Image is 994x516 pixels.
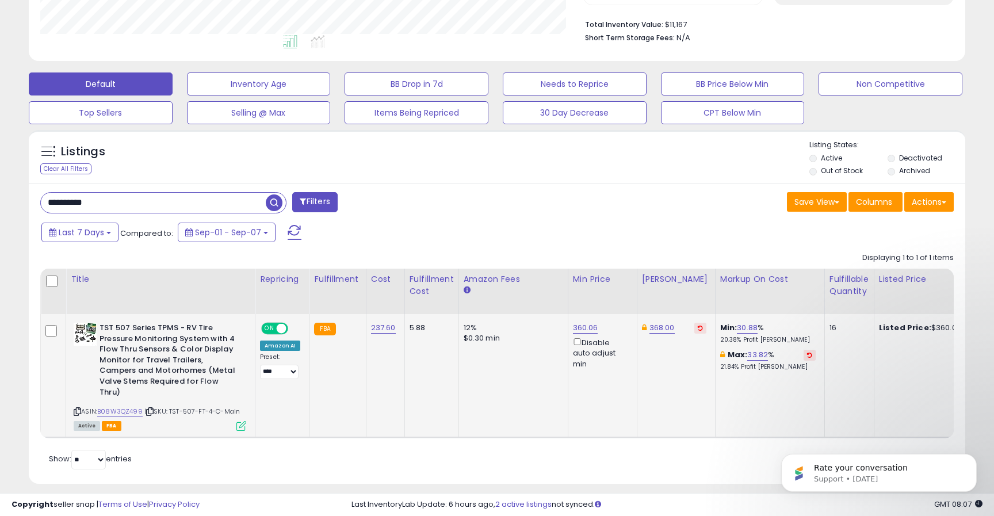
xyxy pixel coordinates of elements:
b: Total Inventory Value: [585,20,663,29]
b: Short Term Storage Fees: [585,33,675,43]
span: FBA [102,421,121,431]
label: Active [821,153,842,163]
strong: Copyright [12,499,53,510]
a: Terms of Use [98,499,147,510]
div: 12% [464,323,559,333]
span: Columns [856,196,892,208]
div: ASIN: [74,323,246,430]
img: 5118I8smyWL._SL40_.jpg [74,323,97,346]
span: Show: entries [49,453,132,464]
span: All listings currently available for purchase on Amazon [74,421,100,431]
div: Min Price [573,273,632,285]
p: Listing States: [809,140,965,151]
span: Compared to: [120,228,173,239]
button: Save View [787,192,847,212]
button: Non Competitive [819,72,962,95]
div: Cost [371,273,400,285]
a: 360.06 [573,322,598,334]
button: BB Price Below Min [661,72,805,95]
span: Last 7 Days [59,227,104,238]
div: % [720,350,816,371]
a: 2 active listings [495,499,552,510]
div: Repricing [260,273,304,285]
p: 21.84% Profit [PERSON_NAME] [720,363,816,371]
button: Needs to Reprice [503,72,647,95]
div: 5.88 [410,323,450,333]
span: ON [262,324,277,334]
th: The percentage added to the cost of goods (COGS) that forms the calculator for Min & Max prices. [715,269,824,314]
button: Columns [848,192,903,212]
div: Amazon AI [260,341,300,351]
a: Privacy Policy [149,499,200,510]
div: $360.06 [879,323,974,333]
div: Preset: [260,353,300,379]
div: $0.30 min [464,333,559,343]
button: Top Sellers [29,101,173,124]
b: Min: [720,322,737,333]
a: 33.82 [747,349,768,361]
small: Amazon Fees. [464,285,471,296]
div: Disable auto adjust min [573,336,628,369]
span: N/A [676,32,690,43]
div: Listed Price [879,273,978,285]
a: 368.00 [649,322,675,334]
div: Displaying 1 to 1 of 1 items [862,253,954,263]
a: B08W3QZ499 [97,407,143,416]
label: Deactivated [899,153,942,163]
button: Actions [904,192,954,212]
span: OFF [286,324,305,334]
button: Sep-01 - Sep-07 [178,223,276,242]
div: Clear All Filters [40,163,91,174]
li: $11,167 [585,17,945,30]
div: Amazon Fees [464,273,563,285]
b: Max: [728,349,748,360]
button: Filters [292,192,337,212]
div: [PERSON_NAME] [642,273,710,285]
h5: Listings [61,144,105,160]
div: Fulfillment Cost [410,273,454,297]
label: Out of Stock [821,166,863,175]
div: Title [71,273,250,285]
div: Last InventoryLab Update: 6 hours ago, not synced. [351,499,982,510]
button: Default [29,72,173,95]
button: Inventory Age [187,72,331,95]
button: BB Drop in 7d [345,72,488,95]
b: Listed Price: [879,322,931,333]
span: Sep-01 - Sep-07 [195,227,261,238]
iframe: Intercom notifications message [764,430,994,510]
div: Markup on Cost [720,273,820,285]
span: | SKU: TST-507-FT-4-C-Main [144,407,240,416]
a: 30.88 [737,322,758,334]
button: Selling @ Max [187,101,331,124]
div: seller snap | | [12,499,200,510]
button: Items Being Repriced [345,101,488,124]
p: 20.38% Profit [PERSON_NAME] [720,336,816,344]
div: Fulfillable Quantity [829,273,869,297]
small: FBA [314,323,335,335]
label: Archived [899,166,930,175]
button: 30 Day Decrease [503,101,647,124]
a: 237.60 [371,322,396,334]
b: TST 507 Series TPMS - RV Tire Pressure Monitoring System with 4 Flow Thru Sensors & Color Display... [100,323,239,400]
button: Last 7 Days [41,223,118,242]
div: 16 [829,323,865,333]
button: CPT Below Min [661,101,805,124]
div: Fulfillment [314,273,361,285]
div: % [720,323,816,344]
